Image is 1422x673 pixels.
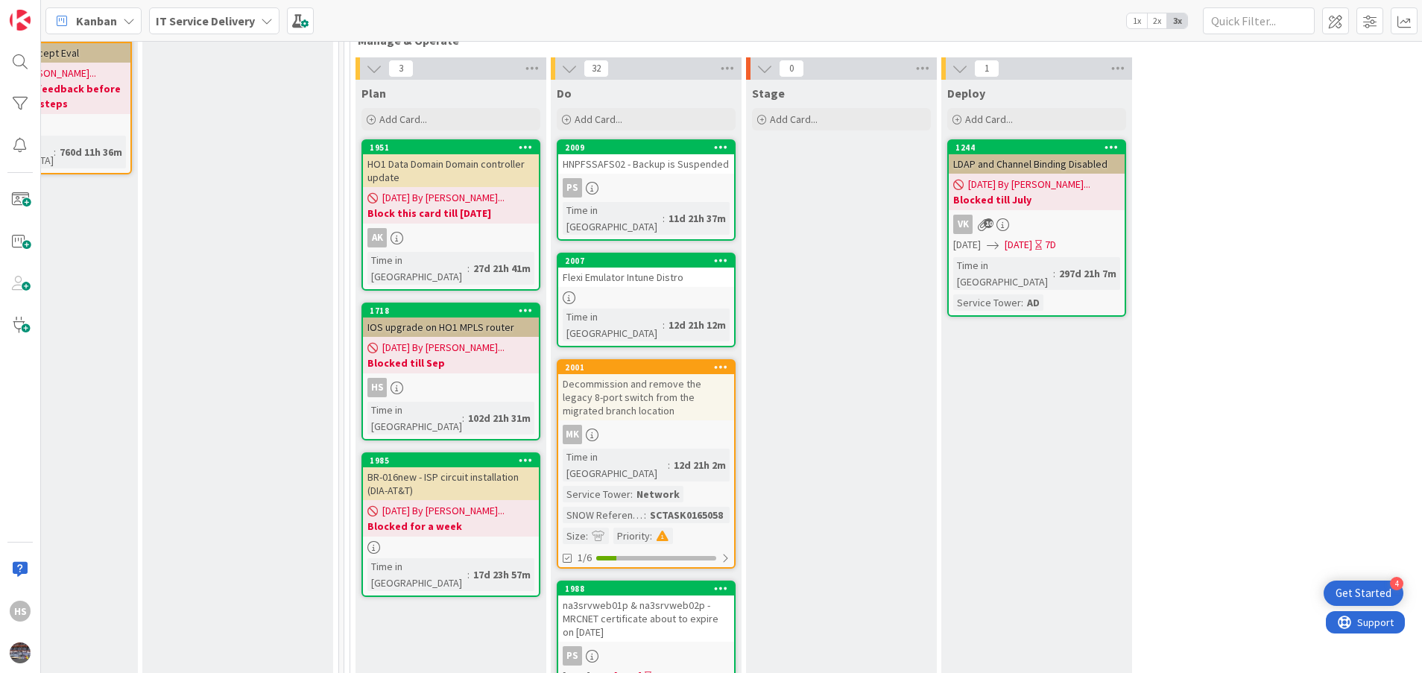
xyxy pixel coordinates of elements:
[382,340,505,356] span: [DATE] By [PERSON_NAME]...
[558,141,734,174] div: 2009HNPFSSAFS02 - Backup is Suspended
[949,141,1125,154] div: 1244
[558,154,734,174] div: HNPFSSAFS02 - Backup is Suspended
[370,455,539,466] div: 1985
[363,304,539,337] div: 1718IOS upgrade on HO1 MPLS router
[363,317,539,337] div: IOS upgrade on HO1 MPLS router
[565,142,734,153] div: 2009
[563,528,586,544] div: Size
[558,425,734,444] div: MK
[949,215,1125,234] div: VK
[1167,13,1187,28] span: 3x
[558,582,734,595] div: 1988
[462,410,464,426] span: :
[558,361,734,420] div: 2001Decommission and remove the legacy 8-port switch from the migrated branch location
[10,601,31,622] div: HS
[558,374,734,420] div: Decommission and remove the legacy 8-port switch from the migrated branch location
[470,566,534,583] div: 17d 23h 57m
[363,454,539,467] div: 1985
[563,425,582,444] div: MK
[379,113,427,126] span: Add Card...
[558,361,734,374] div: 2001
[10,10,31,31] img: Visit kanbanzone.com
[1021,294,1023,311] span: :
[54,144,56,160] span: :
[557,139,736,241] a: 2009HNPFSSAFS02 - Backup is SuspendedPSTime in [GEOGRAPHIC_DATA]:11d 21h 37m
[363,228,539,247] div: Ak
[563,449,668,481] div: Time in [GEOGRAPHIC_DATA]
[770,113,818,126] span: Add Card...
[558,254,734,287] div: 2007Flexi Emulator Intune Distro
[156,13,255,28] b: IT Service Delivery
[10,642,31,663] img: avatar
[947,139,1126,317] a: 1244LDAP and Channel Binding Disabled[DATE] By [PERSON_NAME]...Blocked till JulyVK[DATE][DATE]7DT...
[361,139,540,291] a: 1951HO1 Data Domain Domain controller update[DATE] By [PERSON_NAME]...Block this card till [DATE]...
[644,507,646,523] span: :
[1203,7,1315,34] input: Quick Filter...
[367,402,462,435] div: Time in [GEOGRAPHIC_DATA]
[974,60,999,78] span: 1
[586,528,588,544] span: :
[363,454,539,500] div: 1985BR-016new - ISP circuit installation (DIA-AT&T)
[631,486,633,502] span: :
[370,142,539,153] div: 1951
[56,144,126,160] div: 760d 11h 36m
[361,303,540,440] a: 1718IOS upgrade on HO1 MPLS router[DATE] By [PERSON_NAME]...Blocked till SepHSTime in [GEOGRAPHIC...
[965,113,1013,126] span: Add Card...
[370,306,539,316] div: 1718
[968,177,1090,192] span: [DATE] By [PERSON_NAME]...
[470,260,534,277] div: 27d 21h 41m
[558,254,734,268] div: 2007
[1127,13,1147,28] span: 1x
[565,584,734,594] div: 1988
[557,359,736,569] a: 2001Decommission and remove the legacy 8-port switch from the migrated branch locationMKTime in [...
[668,457,670,473] span: :
[367,252,467,285] div: Time in [GEOGRAPHIC_DATA]
[563,507,644,523] div: SNOW Reference Number
[565,256,734,266] div: 2007
[367,356,534,370] b: Blocked till Sep
[1045,237,1056,253] div: 7D
[76,12,117,30] span: Kanban
[953,257,1053,290] div: Time in [GEOGRAPHIC_DATA]
[953,294,1021,311] div: Service Tower
[953,237,981,253] span: [DATE]
[663,210,665,227] span: :
[558,178,734,198] div: PS
[382,503,505,519] span: [DATE] By [PERSON_NAME]...
[563,202,663,235] div: Time in [GEOGRAPHIC_DATA]
[1055,265,1120,282] div: 297d 21h 7m
[575,113,622,126] span: Add Card...
[947,86,985,101] span: Deploy
[1053,265,1055,282] span: :
[1005,237,1032,253] span: [DATE]
[31,2,68,20] span: Support
[613,528,650,544] div: Priority
[363,378,539,397] div: HS
[665,210,730,227] div: 11d 21h 37m
[363,467,539,500] div: BR-016new - ISP circuit installation (DIA-AT&T)
[388,60,414,78] span: 3
[670,457,730,473] div: 12d 21h 2m
[361,452,540,597] a: 1985BR-016new - ISP circuit installation (DIA-AT&T)[DATE] By [PERSON_NAME]...Blocked for a weekTi...
[650,528,652,544] span: :
[557,253,736,347] a: 2007Flexi Emulator Intune DistroTime in [GEOGRAPHIC_DATA]:12d 21h 12m
[633,486,683,502] div: Network
[563,646,582,666] div: PS
[363,304,539,317] div: 1718
[584,60,609,78] span: 32
[953,215,973,234] div: VK
[949,141,1125,174] div: 1244LDAP and Channel Binding Disabled
[578,550,592,566] span: 1/6
[955,142,1125,153] div: 1244
[558,268,734,287] div: Flexi Emulator Intune Distro
[558,595,734,642] div: na3srvweb01p & na3srvweb02p - MRCNET certificate about to expire on [DATE]
[984,218,993,228] span: 10
[382,190,505,206] span: [DATE] By [PERSON_NAME]...
[563,309,663,341] div: Time in [GEOGRAPHIC_DATA]
[953,192,1120,207] b: Blocked till July
[361,86,386,101] span: Plan
[464,410,534,426] div: 102d 21h 31m
[367,378,387,397] div: HS
[367,228,387,247] div: Ak
[363,141,539,187] div: 1951HO1 Data Domain Domain controller update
